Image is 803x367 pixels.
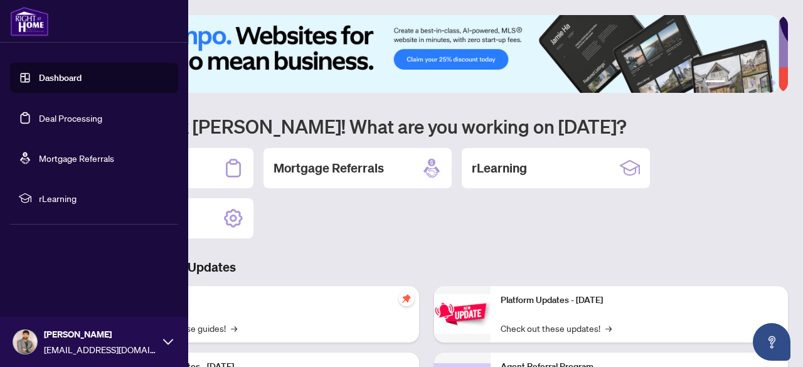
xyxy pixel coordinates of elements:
button: 2 [730,80,735,85]
button: 1 [705,80,725,85]
img: logo [10,6,49,36]
a: Dashboard [39,72,82,83]
a: Mortgage Referrals [39,152,114,164]
button: 3 [740,80,745,85]
span: → [605,321,612,335]
h2: Mortgage Referrals [274,159,384,177]
h1: Welcome back [PERSON_NAME]! What are you working on [DATE]? [65,114,788,138]
p: Platform Updates - [DATE] [501,294,778,307]
button: 6 [770,80,775,85]
button: Open asap [753,323,790,361]
img: Platform Updates - June 23, 2025 [434,294,491,334]
a: Deal Processing [39,112,102,124]
h2: rLearning [472,159,527,177]
p: Self-Help [132,294,409,307]
span: [PERSON_NAME] [44,327,157,341]
span: rLearning [39,191,169,205]
span: → [231,321,237,335]
span: pushpin [399,291,414,306]
button: 4 [750,80,755,85]
span: [EMAIL_ADDRESS][DOMAIN_NAME] [44,343,157,356]
img: Slide 0 [65,15,779,93]
button: 5 [760,80,765,85]
a: Check out these updates!→ [501,321,612,335]
h3: Brokerage & Industry Updates [65,258,788,276]
img: Profile Icon [13,330,37,354]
